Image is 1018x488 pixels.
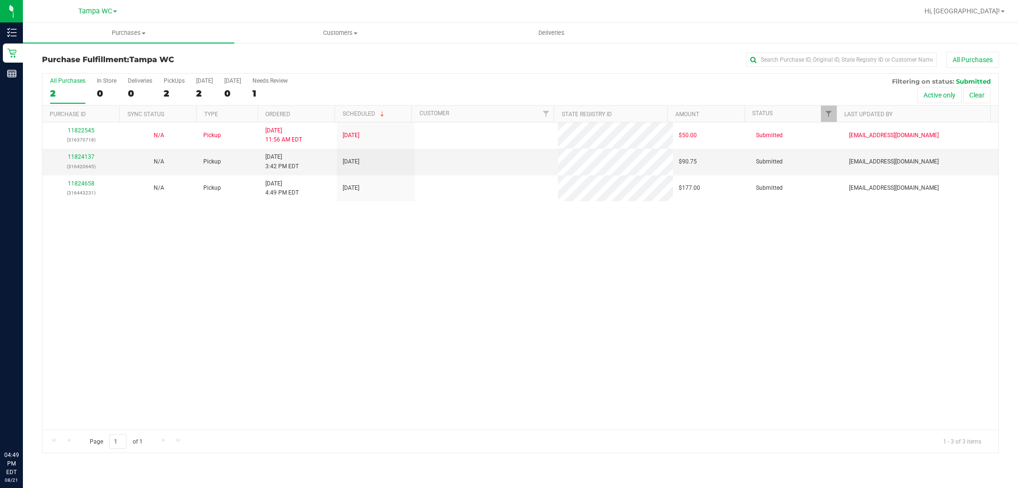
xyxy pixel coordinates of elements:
[196,77,213,84] div: [DATE]
[97,77,116,84] div: In Store
[265,152,299,171] span: [DATE] 3:42 PM EDT
[10,412,38,440] iframe: Resource center
[129,55,174,64] span: Tampa WC
[756,157,783,166] span: Submitted
[154,131,164,140] button: N/A
[68,180,94,187] a: 11824658
[7,48,17,58] inline-svg: Retail
[849,157,939,166] span: [EMAIL_ADDRESS][DOMAIN_NAME]
[679,157,697,166] span: $90.75
[164,77,185,84] div: PickUps
[48,135,114,144] p: (316370718)
[538,106,554,122] a: Filter
[82,434,150,449] span: Page of 1
[562,111,612,118] a: State Registry ID
[849,131,939,140] span: [EMAIL_ADDRESS][DOMAIN_NAME]
[154,132,164,139] span: Not Applicable
[924,7,1000,15] span: Hi, [GEOGRAPHIC_DATA]!
[203,157,221,166] span: Pickup
[892,77,954,85] span: Filtering on status:
[196,88,213,99] div: 2
[265,179,299,197] span: [DATE] 4:49 PM EDT
[224,77,241,84] div: [DATE]
[97,88,116,99] div: 0
[68,127,94,134] a: 11822545
[679,184,700,193] span: $177.00
[128,88,152,99] div: 0
[525,29,577,37] span: Deliveries
[4,451,19,477] p: 04:49 PM EDT
[917,87,962,103] button: Active only
[127,111,164,118] a: Sync Status
[252,77,288,84] div: Needs Review
[756,184,783,193] span: Submitted
[679,131,697,140] span: $50.00
[752,110,773,117] a: Status
[7,69,17,78] inline-svg: Reports
[50,88,85,99] div: 2
[154,184,164,191] span: Not Applicable
[446,23,657,43] a: Deliveries
[956,77,991,85] span: Submitted
[50,77,85,84] div: All Purchases
[935,434,989,448] span: 1 - 3 of 3 items
[849,184,939,193] span: [EMAIL_ADDRESS][DOMAIN_NAME]
[963,87,991,103] button: Clear
[48,162,114,171] p: (316420645)
[154,158,164,165] span: Not Applicable
[154,184,164,193] button: N/A
[946,52,999,68] button: All Purchases
[7,28,17,37] inline-svg: Inventory
[204,111,218,118] a: Type
[343,110,386,117] a: Scheduled
[109,434,126,449] input: 1
[234,23,446,43] a: Customers
[128,77,152,84] div: Deliveries
[844,111,892,118] a: Last Updated By
[265,111,290,118] a: Ordered
[265,126,302,144] span: [DATE] 11:56 AM EDT
[343,157,359,166] span: [DATE]
[203,184,221,193] span: Pickup
[343,184,359,193] span: [DATE]
[42,55,361,64] h3: Purchase Fulfillment:
[821,106,837,122] a: Filter
[343,131,359,140] span: [DATE]
[756,131,783,140] span: Submitted
[4,477,19,484] p: 08/21
[68,153,94,160] a: 11824137
[154,157,164,166] button: N/A
[203,131,221,140] span: Pickup
[23,23,234,43] a: Purchases
[23,29,234,37] span: Purchases
[252,88,288,99] div: 1
[164,88,185,99] div: 2
[675,111,699,118] a: Amount
[235,29,445,37] span: Customers
[48,188,114,197] p: (316443231)
[420,110,449,117] a: Customer
[78,7,112,15] span: Tampa WC
[746,53,937,67] input: Search Purchase ID, Original ID, State Registry ID or Customer Name...
[224,88,241,99] div: 0
[50,111,86,118] a: Purchase ID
